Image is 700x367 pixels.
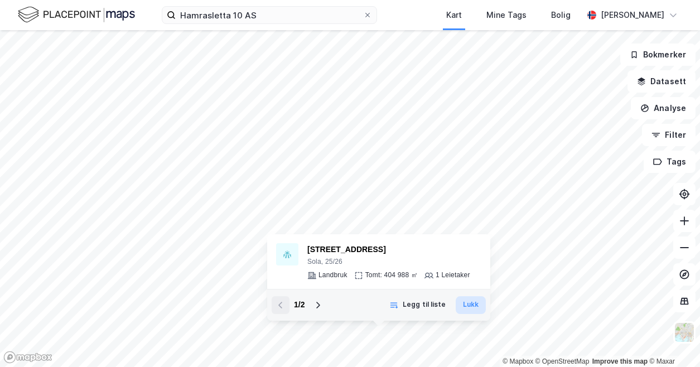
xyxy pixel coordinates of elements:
button: Bokmerker [620,44,696,66]
div: [STREET_ADDRESS] [307,243,470,257]
div: Tomt: 404 988 ㎡ [365,271,418,280]
div: Sola, 25/26 [307,258,470,267]
div: Kart [446,8,462,22]
div: Landbruk [318,271,347,280]
iframe: Chat Widget [644,313,700,367]
div: 1 / 2 [294,298,305,312]
button: Legg til liste [382,296,453,314]
a: Improve this map [592,358,648,365]
button: Analyse [631,97,696,119]
button: Lukk [456,296,486,314]
a: OpenStreetMap [535,358,590,365]
div: 1 Leietaker [436,271,470,280]
button: Tags [644,151,696,173]
div: [PERSON_NAME] [601,8,664,22]
button: Datasett [627,70,696,93]
a: Mapbox [503,358,533,365]
button: Filter [642,124,696,146]
div: Mine Tags [486,8,527,22]
input: Søk på adresse, matrikkel, gårdeiere, leietakere eller personer [176,7,363,23]
img: logo.f888ab2527a4732fd821a326f86c7f29.svg [18,5,135,25]
div: Bolig [551,8,571,22]
a: Mapbox homepage [3,351,52,364]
